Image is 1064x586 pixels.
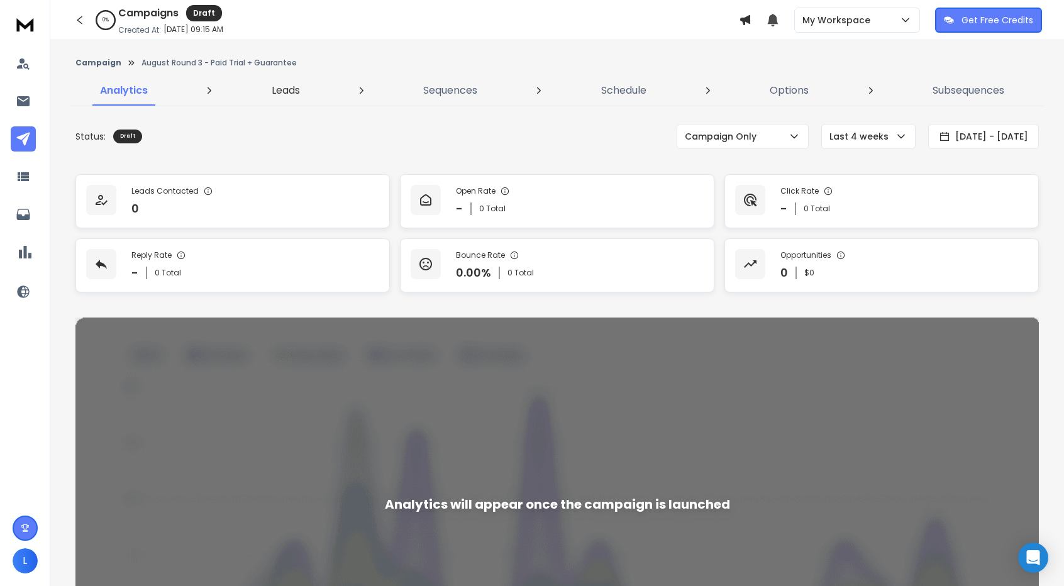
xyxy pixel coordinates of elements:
p: - [131,264,138,282]
a: Subsequences [925,75,1012,106]
img: logo [13,13,38,36]
a: Opportunities0$0 [724,238,1039,292]
p: 0.00 % [456,264,491,282]
a: Options [762,75,816,106]
p: Opportunities [780,250,831,260]
p: Bounce Rate [456,250,505,260]
p: 0 [131,200,139,218]
p: $ 0 [804,268,814,278]
div: Draft [186,5,222,21]
p: Campaign Only [685,130,762,143]
p: Subsequences [933,83,1004,98]
a: Reply Rate-0 Total [75,238,390,292]
p: Reply Rate [131,250,172,260]
p: 0 Total [479,204,506,214]
a: Leads [264,75,308,106]
p: Leads Contacted [131,186,199,196]
a: Schedule [594,75,654,106]
p: Leads [272,83,300,98]
p: 0 Total [507,268,534,278]
p: Sequences [423,83,477,98]
p: August Round 3 - Paid Trial + Guarantee [141,58,297,68]
p: Analytics [100,83,148,98]
button: L [13,548,38,573]
button: Get Free Credits [935,8,1042,33]
p: 0 % [103,16,109,24]
div: Analytics will appear once the campaign is launched [385,495,730,513]
p: Get Free Credits [961,14,1033,26]
p: - [456,200,463,218]
h1: Campaigns [118,6,179,21]
a: Analytics [92,75,155,106]
p: Schedule [601,83,646,98]
button: Campaign [75,58,121,68]
p: 0 Total [804,204,830,214]
p: 0 [780,264,788,282]
p: Last 4 weeks [829,130,894,143]
a: Bounce Rate0.00%0 Total [400,238,714,292]
a: Click Rate-0 Total [724,174,1039,228]
a: Sequences [416,75,485,106]
div: Open Intercom Messenger [1018,543,1048,573]
p: Created At: [118,25,161,35]
p: [DATE] 09:15 AM [163,25,223,35]
p: Options [770,83,809,98]
a: Open Rate-0 Total [400,174,714,228]
p: Click Rate [780,186,819,196]
p: Open Rate [456,186,496,196]
p: - [780,200,787,218]
p: My Workspace [802,14,875,26]
button: [DATE] - [DATE] [928,124,1039,149]
p: Status: [75,130,106,143]
div: Draft [113,130,142,143]
a: Leads Contacted0 [75,174,390,228]
p: 0 Total [155,268,181,278]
